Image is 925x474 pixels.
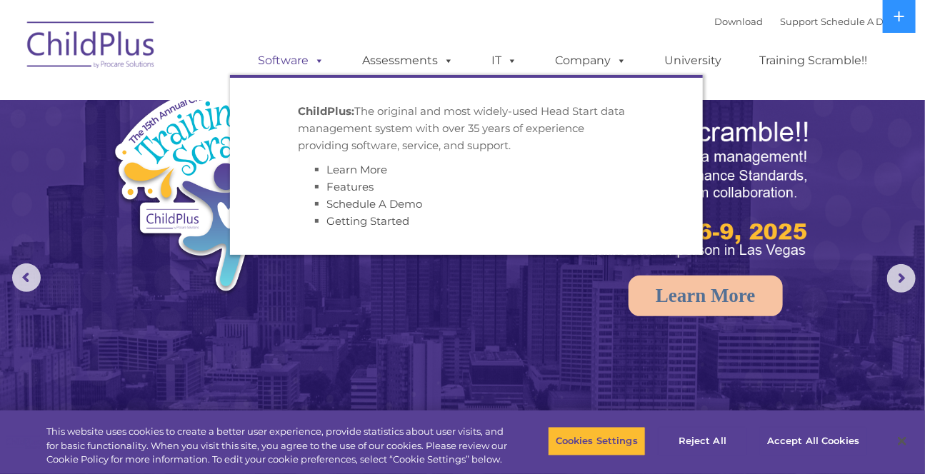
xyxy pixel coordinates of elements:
a: Features [327,180,374,193]
p: The original and most widely-used Head Start data management system with over 35 years of experie... [299,103,634,154]
a: Software [244,46,339,75]
font: | [715,16,906,27]
button: Cookies Settings [548,426,646,456]
div: This website uses cookies to create a better user experience, provide statistics about user visit... [46,425,509,467]
button: Reject All [658,426,747,456]
a: Learn More [327,163,388,176]
a: University [651,46,736,75]
a: Download [715,16,764,27]
a: Schedule A Demo [327,197,423,211]
a: Training Scramble!! [746,46,882,75]
img: ChildPlus by Procare Solutions [20,11,163,83]
span: Last name [199,94,242,105]
strong: ChildPlus: [299,104,355,118]
a: Schedule A Demo [821,16,906,27]
button: Close [886,425,918,457]
a: Getting Started [327,214,410,228]
a: Assessments [349,46,469,75]
span: Phone number [199,153,259,163]
button: Accept All Cookies [759,426,867,456]
a: Support [781,16,819,27]
a: IT [478,46,532,75]
a: Learn More [629,276,783,316]
a: Company [541,46,641,75]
